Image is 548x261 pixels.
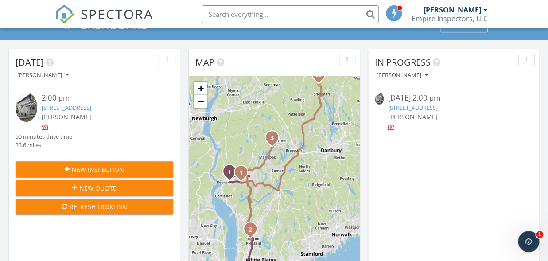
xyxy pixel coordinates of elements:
button: New Quote [16,180,173,196]
button: [PERSON_NAME] [375,70,430,82]
input: Search everything... [202,5,379,23]
a: [STREET_ADDRESS] [42,104,91,112]
div: 33 Raspberry Ln, Carmel Hamlet, NY 10512 [272,137,277,143]
i: 1 [239,170,243,176]
div: 3816 Old Crompond Rd, Cortlandt Manor, NY 10567 [241,172,246,177]
button: [PERSON_NAME] [16,70,70,82]
i: 1 [228,169,231,175]
span: [PERSON_NAME] [388,113,438,121]
div: [DATE] 2:00 pm [388,93,520,104]
img: 9531526%2Freports%2F07de7362-866e-48a8-a016-ac8d7c5bd402%2Fcover_photos%2FZICV9ujF3P2RH4Jxct7r%2F... [16,93,37,122]
button: New Inspection [16,161,173,177]
span: 1 [536,231,543,238]
i: 2 [249,226,252,233]
span: [DATE] [16,56,44,68]
span: [PERSON_NAME] [42,113,91,121]
a: SPECTORA [55,12,153,31]
div: 4 Taber Rd, Sherman Connecticut 06784 [319,74,324,79]
div: 245 Saw Mill River Rd Suite 309, Hawthorne, NY 10532 [250,229,256,234]
span: SPECTORA [81,4,153,23]
img: 9531526%2Freports%2F07de7362-866e-48a8-a016-ac8d7c5bd402%2Fcover_photos%2FZICV9ujF3P2RH4Jxct7r%2F... [375,93,384,104]
a: Zoom out [194,95,207,108]
div: 33.6 miles [16,141,72,149]
div: [PERSON_NAME] [17,72,69,78]
div: [PERSON_NAME] [423,5,481,14]
div: 2:00 pm [42,93,160,104]
iframe: Intercom live chat [518,231,539,252]
span: In Progress [375,56,431,68]
div: Dashboards [444,23,484,30]
div: Refresh from ISN [23,202,166,211]
div: 50 minutes drive time [16,132,72,141]
div: [PERSON_NAME] [377,72,428,78]
span: New Inspection [72,165,124,174]
span: New Quote [79,183,117,193]
a: 2:00 pm [STREET_ADDRESS] [PERSON_NAME] 50 minutes drive time 33.6 miles [16,93,173,149]
div: 80 Villa Dr, Peekskill, NY 10566 [229,171,235,176]
i: 3 [270,135,274,141]
div: Empire Inspectors, LLC [411,14,487,23]
img: The Best Home Inspection Software - Spectora [55,4,74,24]
button: Refresh from ISN [16,199,173,214]
a: [DATE] 2:00 pm [STREET_ADDRESS] [PERSON_NAME] [375,93,532,132]
a: Zoom in [194,82,207,95]
span: Map [195,56,214,68]
a: [STREET_ADDRESS] [388,104,438,112]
